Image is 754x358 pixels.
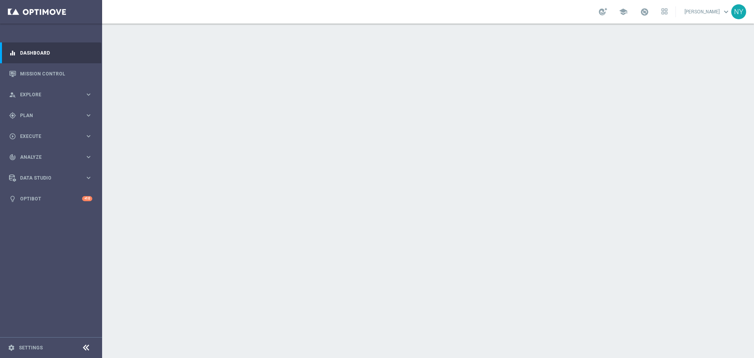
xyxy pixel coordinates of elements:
span: Plan [20,113,85,118]
span: Explore [20,92,85,97]
button: Data Studio keyboard_arrow_right [9,175,93,181]
div: Optibot [9,188,92,209]
i: lightbulb [9,195,16,202]
button: lightbulb Optibot +10 [9,196,93,202]
i: play_circle_outline [9,133,16,140]
button: equalizer Dashboard [9,50,93,56]
span: Analyze [20,155,85,160]
div: Execute [9,133,85,140]
div: Dashboard [9,42,92,63]
span: school [619,7,628,16]
div: Data Studio [9,174,85,182]
button: track_changes Analyze keyboard_arrow_right [9,154,93,160]
i: keyboard_arrow_right [85,174,92,182]
button: gps_fixed Plan keyboard_arrow_right [9,112,93,119]
div: +10 [82,196,92,201]
i: track_changes [9,154,16,161]
button: person_search Explore keyboard_arrow_right [9,92,93,98]
div: Explore [9,91,85,98]
div: Analyze [9,154,85,161]
i: person_search [9,91,16,98]
i: keyboard_arrow_right [85,91,92,98]
i: keyboard_arrow_right [85,112,92,119]
i: equalizer [9,50,16,57]
i: keyboard_arrow_right [85,132,92,140]
a: Optibot [20,188,82,209]
span: keyboard_arrow_down [722,7,730,16]
i: keyboard_arrow_right [85,153,92,161]
i: settings [8,344,15,351]
span: Data Studio [20,176,85,180]
button: Mission Control [9,71,93,77]
a: Dashboard [20,42,92,63]
div: NY [731,4,746,19]
div: Mission Control [9,63,92,84]
span: Execute [20,134,85,139]
i: gps_fixed [9,112,16,119]
a: [PERSON_NAME]keyboard_arrow_down [684,6,731,18]
div: Plan [9,112,85,119]
a: Settings [19,345,43,350]
a: Mission Control [20,63,92,84]
button: play_circle_outline Execute keyboard_arrow_right [9,133,93,140]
